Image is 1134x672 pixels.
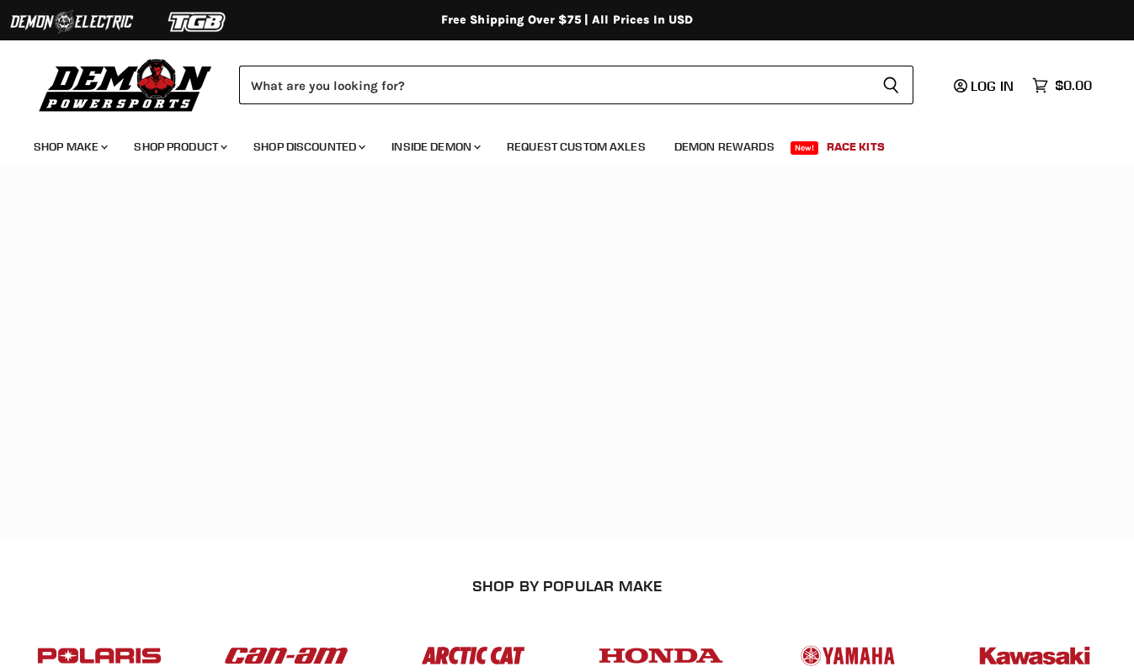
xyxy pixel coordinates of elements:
[21,130,118,164] a: Shop Make
[8,6,135,38] img: Demon Electric Logo 2
[121,130,237,164] a: Shop Product
[239,66,913,104] form: Product
[1024,73,1100,98] a: $0.00
[1055,77,1092,93] span: $0.00
[379,130,491,164] a: Inside Demon
[135,6,261,38] img: TGB Logo 2
[494,130,658,164] a: Request Custom Axles
[869,66,913,104] button: Search
[662,130,787,164] a: Demon Rewards
[946,78,1024,93] a: Log in
[241,130,375,164] a: Shop Discounted
[21,123,1088,164] ul: Main menu
[814,130,897,164] a: Race Kits
[971,77,1014,94] span: Log in
[239,66,869,104] input: Search
[34,55,218,114] img: Demon Powersports
[21,577,1114,595] h2: SHOP BY POPULAR MAKE
[791,141,819,155] span: New!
